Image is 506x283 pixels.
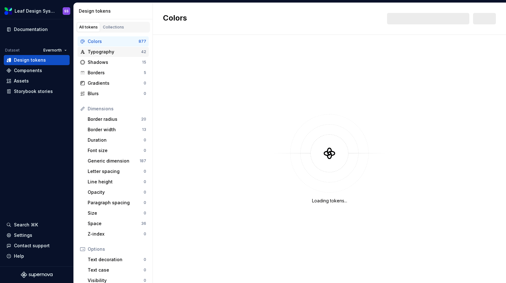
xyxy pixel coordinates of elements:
div: 0 [144,138,146,143]
div: Duration [88,137,144,143]
div: Search ⌘K [14,222,38,228]
div: Typography [88,49,141,55]
div: Letter spacing [88,168,144,175]
div: Collections [103,25,124,30]
div: 0 [144,91,146,96]
div: Border width [88,126,142,133]
a: Assets [4,76,70,86]
button: Help [4,251,70,261]
div: Documentation [14,26,48,33]
div: 0 [144,81,146,86]
div: Border radius [88,116,141,122]
div: Text case [88,267,144,273]
div: Blurs [88,90,144,97]
div: Text decoration [88,256,144,263]
a: Duration0 [85,135,149,145]
div: 36 [141,221,146,226]
button: Search ⌘K [4,220,70,230]
a: Border width13 [85,125,149,135]
div: 877 [139,39,146,44]
div: Loading tokens... [312,198,347,204]
div: Assets [14,78,29,84]
div: Size [88,210,144,216]
div: Paragraph spacing [88,200,144,206]
a: Text decoration0 [85,255,149,265]
a: Shadows15 [78,57,149,67]
div: Gradients [88,80,144,86]
img: 6e787e26-f4c0-4230-8924-624fe4a2d214.png [4,7,12,15]
div: 0 [144,169,146,174]
button: Leaf Design SystemSS [1,4,72,18]
div: 0 [144,268,146,273]
a: Gradients0 [78,78,149,88]
a: Documentation [4,24,70,34]
div: 0 [144,257,146,262]
div: 0 [144,231,146,237]
svg: Supernova Logo [21,272,53,278]
a: Components [4,65,70,76]
button: Contact support [4,241,70,251]
div: Borders [88,70,144,76]
div: Line height [88,179,144,185]
div: Shadows [88,59,142,65]
div: Dataset [5,48,20,53]
div: Generic dimension [88,158,140,164]
div: Help [14,253,24,259]
h2: Colors [163,13,187,24]
div: SS [64,9,69,14]
div: 0 [144,211,146,216]
div: 15 [142,60,146,65]
div: 0 [144,190,146,195]
a: Colors877 [78,36,149,46]
a: Line height0 [85,177,149,187]
div: Options [88,246,146,252]
a: Text case0 [85,265,149,275]
a: Typography42 [78,47,149,57]
div: Storybook stories [14,88,53,95]
a: Size0 [85,208,149,218]
div: Settings [14,232,32,238]
div: Design tokens [79,8,150,14]
div: All tokens [79,25,98,30]
div: Dimensions [88,106,146,112]
a: Design tokens [4,55,70,65]
div: 5 [144,70,146,75]
a: Blurs0 [78,89,149,99]
div: Font size [88,147,144,154]
a: Border radius20 [85,114,149,124]
div: Leaf Design System [15,8,55,14]
div: Contact support [14,243,50,249]
div: 187 [140,158,146,163]
div: Opacity [88,189,144,195]
div: 13 [142,127,146,132]
div: Colors [88,38,139,45]
button: Evernorth [41,46,70,55]
div: 0 [144,148,146,153]
div: 20 [141,117,146,122]
a: Opacity0 [85,187,149,197]
div: 42 [141,49,146,54]
a: Settings [4,230,70,240]
a: Space36 [85,218,149,229]
a: Storybook stories [4,86,70,96]
a: Font size0 [85,145,149,156]
div: 0 [144,200,146,205]
div: 0 [144,179,146,184]
div: Space [88,220,141,227]
a: Letter spacing0 [85,166,149,176]
span: Evernorth [43,48,62,53]
div: 0 [144,278,146,283]
div: Design tokens [14,57,46,63]
div: Components [14,67,42,74]
a: Z-index0 [85,229,149,239]
a: Paragraph spacing0 [85,198,149,208]
div: Z-index [88,231,144,237]
a: Generic dimension187 [85,156,149,166]
a: Borders5 [78,68,149,78]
